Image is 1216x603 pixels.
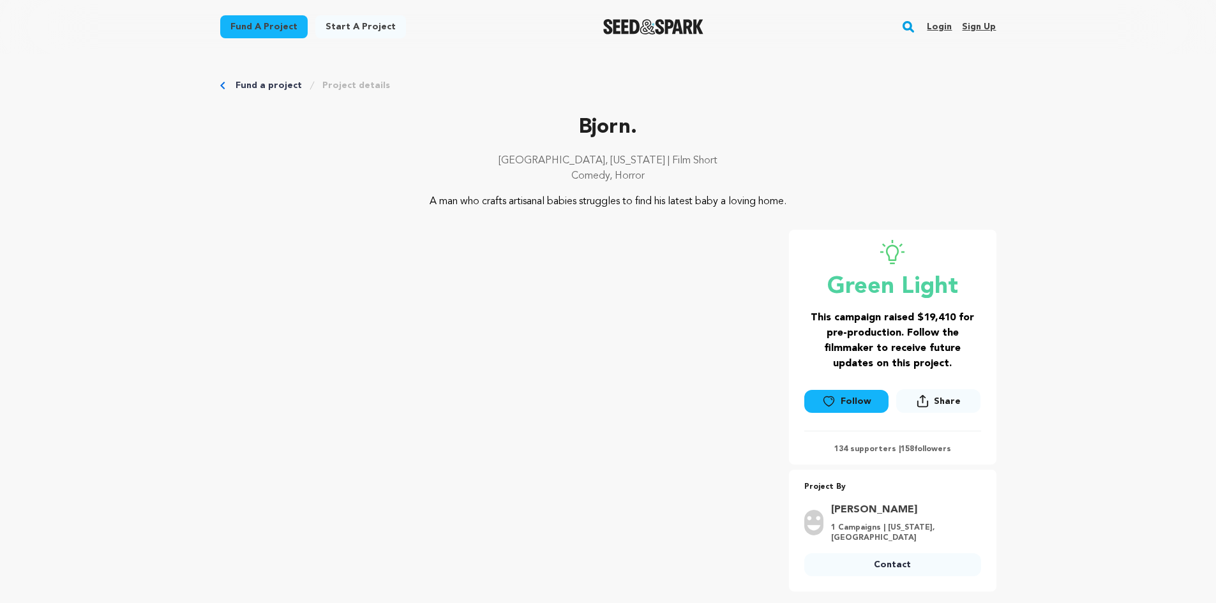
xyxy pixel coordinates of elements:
a: Seed&Spark Homepage [603,19,703,34]
p: Project By [804,480,981,495]
p: Bjorn. [220,112,996,143]
p: A man who crafts artisanal babies struggles to find his latest baby a loving home. [297,194,919,209]
div: Breadcrumb [220,79,996,92]
h3: This campaign raised $19,410 for pre-production. Follow the filmmaker to receive future updates o... [804,310,981,371]
a: Fund a project [236,79,302,92]
a: Project details [322,79,390,92]
a: Follow [804,390,889,413]
a: Login [927,17,952,37]
p: [GEOGRAPHIC_DATA], [US_STATE] | Film Short [220,153,996,168]
p: 134 supporters | followers [804,444,981,454]
span: 158 [901,445,914,453]
a: Contact [804,553,981,576]
p: Green Light [804,274,981,300]
a: Fund a project [220,15,308,38]
button: Share [896,389,980,413]
img: user.png [804,510,823,535]
span: Share [896,389,980,418]
p: Comedy, Horror [220,168,996,184]
img: Seed&Spark Logo Dark Mode [603,19,703,34]
span: Share [934,395,961,408]
p: 1 Campaigns | [US_STATE], [GEOGRAPHIC_DATA] [831,523,973,543]
a: Sign up [962,17,996,37]
a: Goto Kristofer Pitzek profile [831,502,973,517]
a: Start a project [315,15,406,38]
